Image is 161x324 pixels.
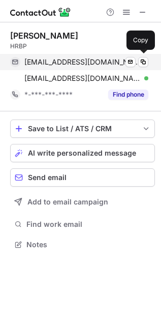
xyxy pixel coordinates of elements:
button: save-profile-one-click [10,120,155,138]
button: Notes [10,238,155,252]
button: Reveal Button [108,90,148,100]
div: Save to List / ATS / CRM [28,125,137,133]
div: [PERSON_NAME] [10,31,78,41]
span: Add to email campaign [27,198,108,206]
span: AI write personalized message [28,149,136,157]
span: Find work email [26,220,151,229]
div: HRBP [10,42,155,51]
span: Send email [28,173,67,182]
span: [EMAIL_ADDRESS][DOMAIN_NAME] [24,57,141,67]
button: Send email [10,168,155,187]
span: Notes [26,240,151,249]
button: Add to email campaign [10,193,155,211]
img: ContactOut v5.3.10 [10,6,71,18]
button: AI write personalized message [10,144,155,162]
button: Find work email [10,217,155,231]
span: [EMAIL_ADDRESS][DOMAIN_NAME] [24,74,141,83]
